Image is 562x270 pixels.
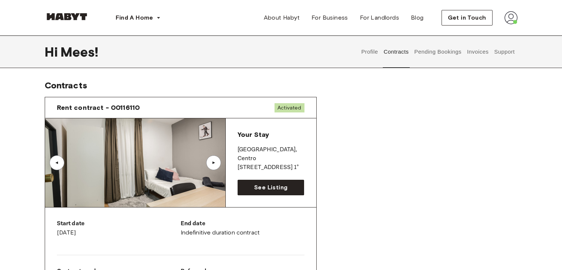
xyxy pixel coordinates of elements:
[264,13,300,22] span: About Habyt
[210,161,217,165] div: ▲
[238,131,269,139] span: Your Stay
[306,10,354,25] a: For Business
[442,10,493,26] button: Get in Touch
[358,36,517,68] div: user profile tabs
[57,219,181,228] p: Start date
[383,36,410,68] button: Contracts
[116,13,153,22] span: Find A Home
[405,10,430,25] a: Blog
[504,11,518,24] img: avatar
[360,36,379,68] button: Profile
[53,161,61,165] div: ▲
[61,44,99,60] span: Mees !
[110,10,167,25] button: Find A Home
[57,219,181,237] div: [DATE]
[354,10,405,25] a: For Landlords
[258,10,306,25] a: About Habyt
[45,44,61,60] span: Hi
[413,36,463,68] button: Pending Bookings
[311,13,348,22] span: For Business
[466,36,489,68] button: Invoices
[254,183,287,192] span: See Listing
[57,103,140,112] span: Rent contract - 00116110
[238,145,304,163] p: [GEOGRAPHIC_DATA] , Centro
[45,13,89,20] img: Habyt
[411,13,424,22] span: Blog
[238,163,304,172] p: [STREET_ADDRESS] 1°
[238,180,304,195] a: See Listing
[45,80,87,91] span: Contracts
[360,13,399,22] span: For Landlords
[448,13,486,22] span: Get in Touch
[181,219,304,237] div: Indefinitive duration contract
[181,219,304,228] p: End date
[493,36,516,68] button: Support
[45,118,225,207] img: Image of the room
[275,103,304,112] span: Activated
